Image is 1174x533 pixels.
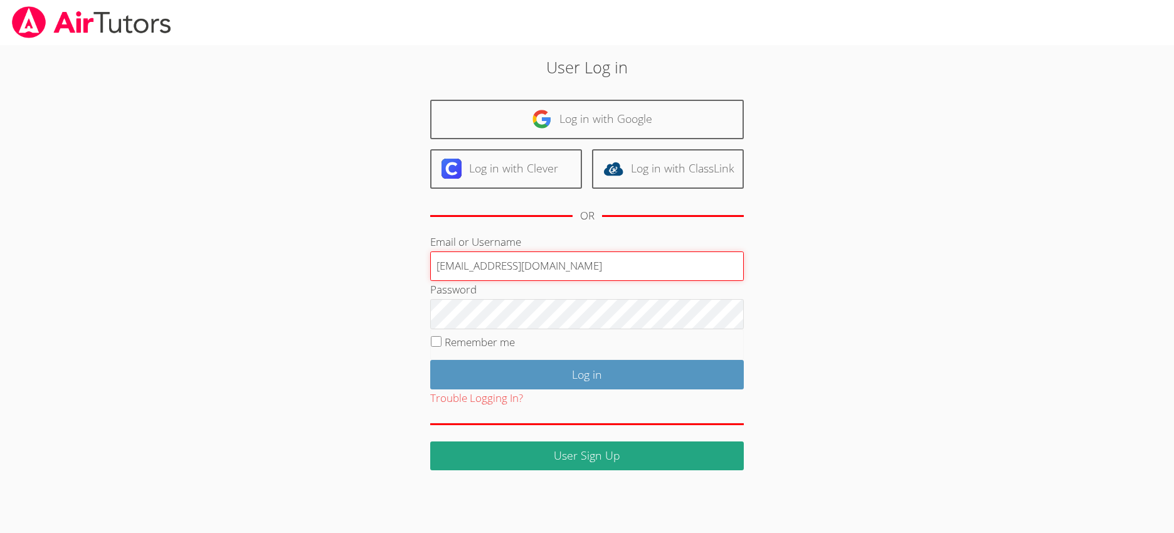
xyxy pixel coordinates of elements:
img: classlink-logo-d6bb404cc1216ec64c9a2012d9dc4662098be43eaf13dc465df04b49fa7ab582.svg [603,159,623,179]
a: Log in with Google [430,100,744,139]
img: google-logo-50288ca7cdecda66e5e0955fdab243c47b7ad437acaf1139b6f446037453330a.svg [532,109,552,129]
a: User Sign Up [430,441,744,471]
label: Password [430,282,477,297]
label: Remember me [445,335,515,349]
a: Log in with ClassLink [592,149,744,189]
input: Log in [430,360,744,389]
img: clever-logo-6eab21bc6e7a338710f1a6ff85c0baf02591cd810cc4098c63d3a4b26e2feb20.svg [442,159,462,179]
div: OR [580,207,595,225]
h2: User Log in [270,55,904,79]
a: Log in with Clever [430,149,582,189]
img: airtutors_banner-c4298cdbf04f3fff15de1276eac7730deb9818008684d7c2e4769d2f7ddbe033.png [11,6,172,38]
label: Email or Username [430,235,521,249]
button: Trouble Logging In? [430,389,523,408]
